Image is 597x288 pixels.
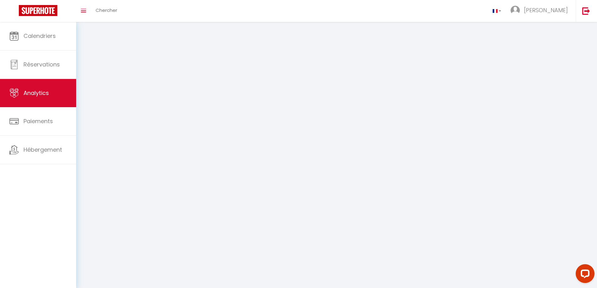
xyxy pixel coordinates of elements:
span: Chercher [96,7,117,13]
span: Réservations [24,60,60,68]
span: Calendriers [24,32,56,40]
iframe: LiveChat chat widget [571,262,597,288]
img: ... [511,6,520,15]
img: logout [582,7,590,15]
span: [PERSON_NAME] [524,6,568,14]
span: Hébergement [24,146,62,154]
span: Analytics [24,89,49,97]
span: Paiements [24,117,53,125]
img: Super Booking [19,5,57,16]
